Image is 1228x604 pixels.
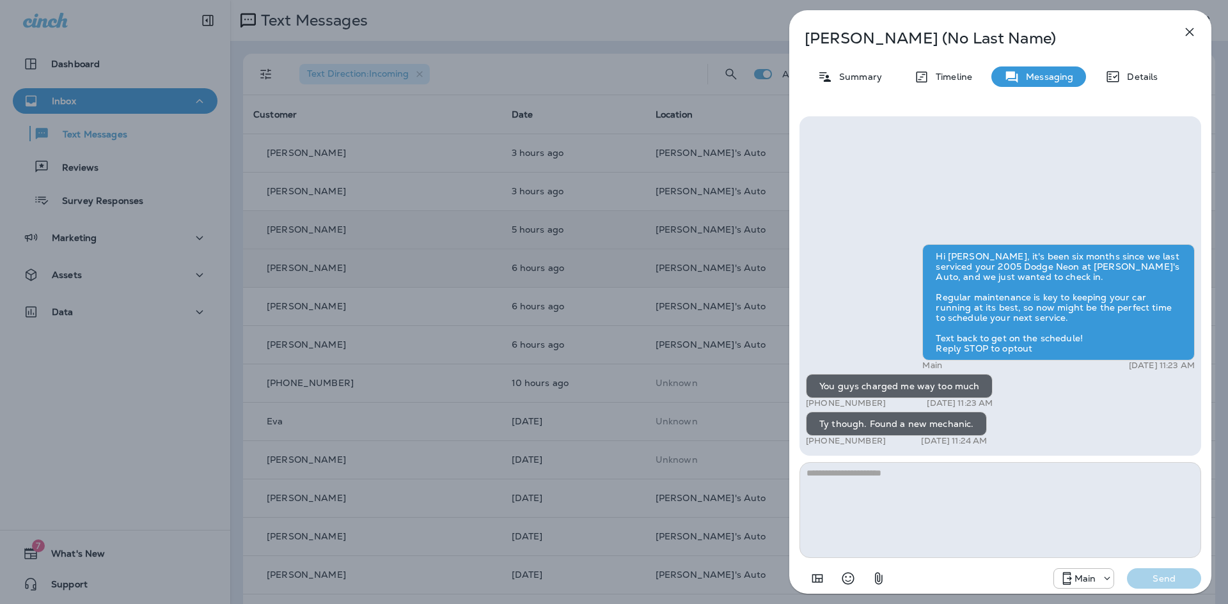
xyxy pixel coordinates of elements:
p: Main [1074,573,1096,584]
p: [PERSON_NAME] (No Last Name) [805,29,1154,47]
div: +1 (941) 231-4423 [1054,571,1114,586]
p: Messaging [1019,72,1073,82]
p: Summary [833,72,882,82]
p: Details [1121,72,1158,82]
p: [DATE] 11:23 AM [1129,360,1195,371]
button: Select an emoji [835,566,861,591]
p: [PHONE_NUMBER] [806,398,886,408]
div: Hi [PERSON_NAME], it's been six months since we last serviced your 2005 Dodge Neon at [PERSON_NAM... [922,244,1195,360]
p: Timeline [929,72,972,82]
p: Main [922,360,942,371]
div: Ty though. Found a new mechanic. [806,412,987,436]
p: [DATE] 11:24 AM [921,436,987,446]
div: You guys charged me way too much [806,374,993,398]
p: [DATE] 11:23 AM [927,398,993,408]
p: [PHONE_NUMBER] [806,436,886,446]
button: Add in a premade template [805,566,830,591]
